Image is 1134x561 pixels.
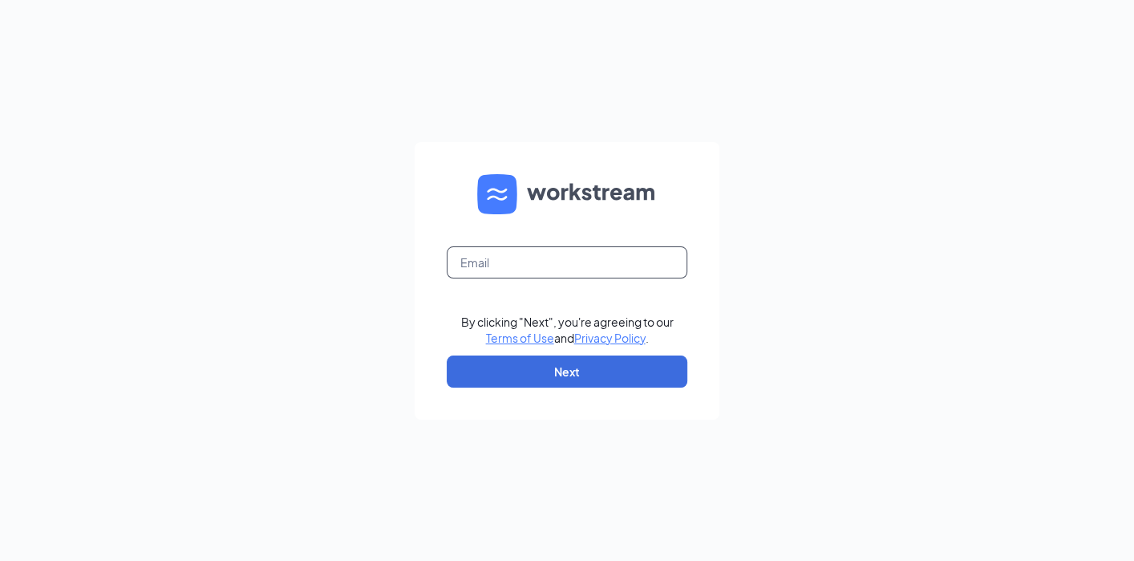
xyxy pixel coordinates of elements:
[447,246,687,278] input: Email
[574,331,646,345] a: Privacy Policy
[477,174,657,214] img: WS logo and Workstream text
[447,356,687,388] button: Next
[486,331,554,345] a: Terms of Use
[461,314,674,346] div: By clicking "Next", you're agreeing to our and .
